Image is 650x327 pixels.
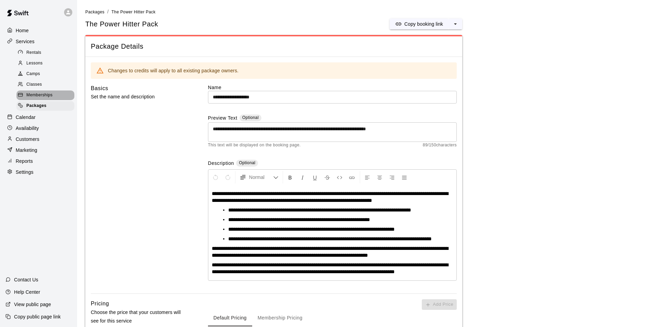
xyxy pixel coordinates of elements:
[5,134,72,144] a: Customers
[208,114,237,122] label: Preview Text
[26,92,52,99] span: Memberships
[16,27,29,34] p: Home
[386,171,398,183] button: Right Align
[249,174,273,181] span: Normal
[26,102,47,109] span: Packages
[334,171,345,183] button: Insert Code
[91,308,186,325] p: Choose the price that your customers will see for this service
[85,10,105,14] span: Packages
[252,310,308,326] button: Membership Pricing
[321,171,333,183] button: Format Strikethrough
[14,289,40,295] p: Help Center
[5,112,72,122] a: Calendar
[16,80,74,89] div: Classes
[222,171,234,183] button: Redo
[242,115,259,120] span: Optional
[390,19,462,29] div: split button
[14,301,51,308] p: View public page
[26,81,42,88] span: Classes
[16,101,77,111] a: Packages
[16,69,74,79] div: Camps
[16,58,77,69] a: Lessons
[16,90,74,100] div: Memberships
[107,8,109,15] li: /
[91,84,108,93] h6: Basics
[16,48,74,58] div: Rentals
[5,25,72,36] a: Home
[16,125,39,132] p: Availability
[16,169,34,175] p: Settings
[361,171,373,183] button: Left Align
[208,160,234,168] label: Description
[16,101,74,111] div: Packages
[284,171,296,183] button: Format Bold
[297,171,308,183] button: Format Italics
[26,71,40,77] span: Camps
[346,171,358,183] button: Insert Link
[85,8,642,16] nav: breadcrumb
[16,114,36,121] p: Calendar
[85,20,158,29] h5: The Power Hitter Pack
[16,158,33,165] p: Reports
[16,59,74,68] div: Lessons
[91,299,109,308] h6: Pricing
[111,10,155,14] span: The Power Hitter Pack
[5,156,72,166] a: Reports
[449,19,462,29] button: select merge strategy
[208,84,457,91] label: Name
[16,90,77,101] a: Memberships
[85,9,105,14] a: Packages
[16,47,77,58] a: Rentals
[5,36,72,47] a: Services
[16,69,77,80] a: Camps
[16,38,35,45] p: Services
[5,167,72,177] a: Settings
[239,160,255,165] span: Optional
[423,142,457,149] span: 89 / 150 characters
[91,93,186,101] p: Set the name and description
[309,171,321,183] button: Format Underline
[26,60,43,67] span: Lessons
[108,64,238,77] div: Changes to credits will apply to all existing package owners.
[5,145,72,155] a: Marketing
[16,147,37,154] p: Marketing
[404,21,443,27] p: Copy booking link
[374,171,385,183] button: Center Align
[91,42,457,51] span: Package Details
[5,123,72,133] a: Availability
[237,171,281,183] button: Formatting Options
[398,171,410,183] button: Justify Align
[26,49,41,56] span: Rentals
[208,310,252,326] button: Default Pricing
[16,80,77,90] a: Classes
[210,171,221,183] button: Undo
[16,136,39,143] p: Customers
[208,142,301,149] span: This text will be displayed on the booking page.
[14,313,61,320] p: Copy public page link
[390,19,449,29] button: Copy booking link
[14,276,38,283] p: Contact Us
